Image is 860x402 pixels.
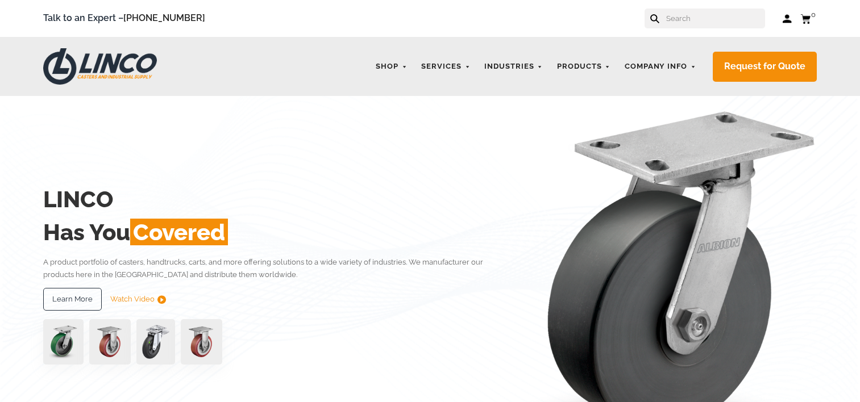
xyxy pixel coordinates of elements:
img: capture-59611-removebg-preview-1.png [181,319,222,365]
img: capture-59611-removebg-preview-1.png [89,319,131,365]
a: Company Info [619,56,702,78]
a: Shop [370,56,413,78]
span: Talk to an Expert – [43,11,205,26]
a: 0 [800,11,817,26]
img: subtract.png [157,295,166,304]
span: Covered [130,219,228,245]
a: [PHONE_NUMBER] [123,12,205,23]
img: pn3orx8a-94725-1-1-.png [43,319,84,365]
a: Services [416,56,476,78]
h2: Has You [43,216,506,249]
a: Log in [782,13,792,24]
a: Learn More [43,288,102,311]
a: Products [551,56,616,78]
a: Watch Video [110,288,166,311]
img: lvwpp200rst849959jpg-30522-removebg-preview-1.png [136,319,175,365]
input: Search [665,9,765,28]
a: Industries [479,56,549,78]
a: Request for Quote [713,52,817,82]
span: 0 [811,10,816,19]
h2: LINCO [43,183,506,216]
p: A product portfolio of casters, handtrucks, carts, and more offering solutions to a wide variety ... [43,256,506,280]
img: LINCO CASTERS & INDUSTRIAL SUPPLY [43,48,157,85]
